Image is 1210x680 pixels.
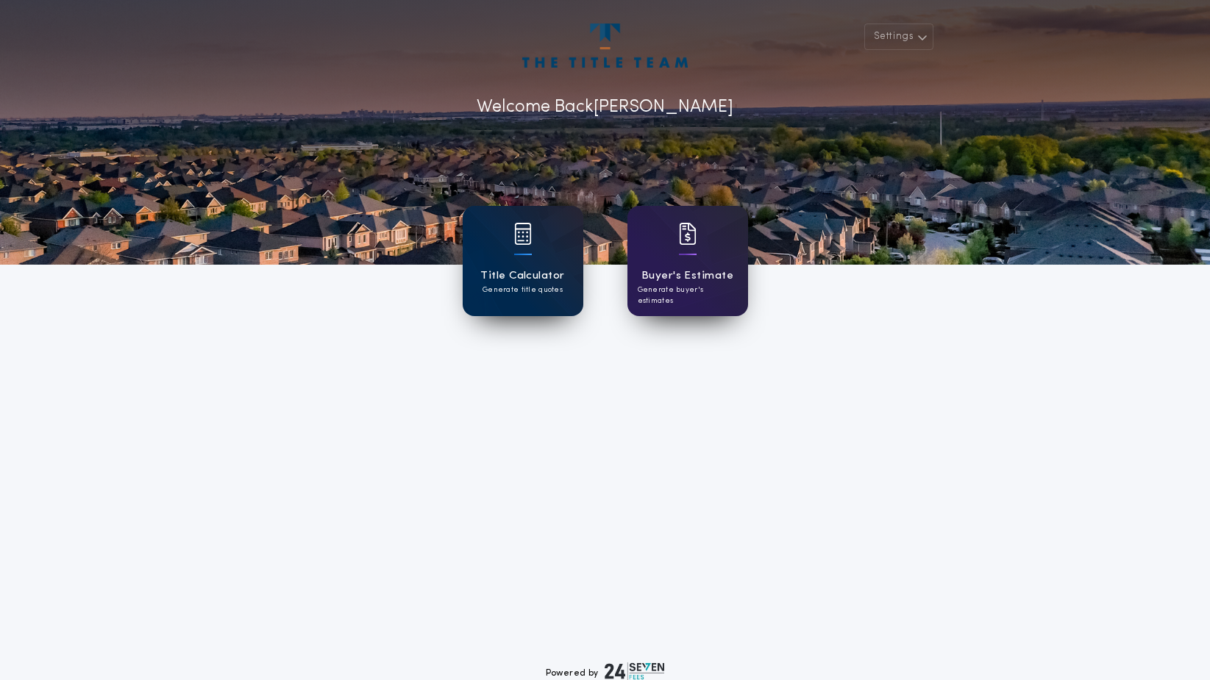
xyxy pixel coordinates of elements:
[679,223,697,245] img: card icon
[864,24,933,50] button: Settings
[605,662,665,680] img: logo
[546,662,665,680] div: Powered by
[638,284,738,307] p: Generate buyer's estimates
[627,206,748,316] a: card iconBuyer's EstimateGenerate buyer's estimates
[480,268,564,284] h1: Title Calculator
[514,223,532,245] img: card icon
[477,94,733,121] p: Welcome Back [PERSON_NAME]
[483,284,563,296] p: Generate title quotes
[522,24,687,68] img: account-logo
[641,268,733,284] h1: Buyer's Estimate
[463,206,583,316] a: card iconTitle CalculatorGenerate title quotes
